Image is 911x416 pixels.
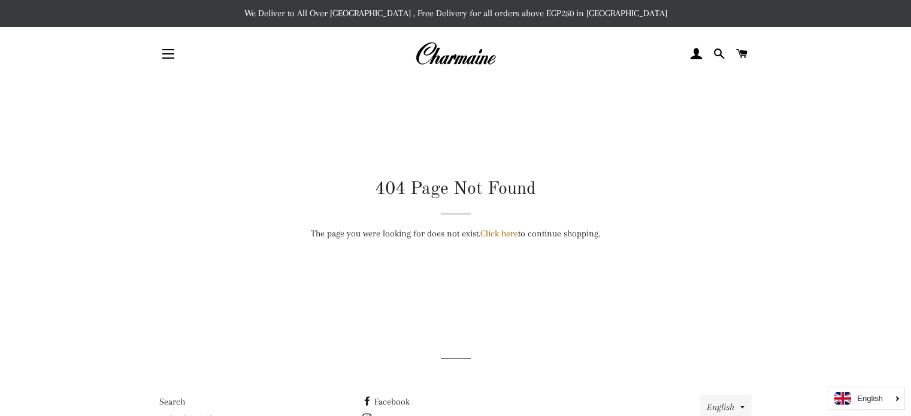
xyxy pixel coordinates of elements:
[159,226,752,241] p: The page you were looking for does not exist. to continue shopping.
[834,392,898,405] a: English
[159,396,185,407] a: Search
[362,396,410,407] a: Facebook
[480,228,518,239] a: Click here
[857,394,883,402] i: English
[415,41,496,67] img: Charmaine Egypt
[159,177,752,202] h1: 404 Page Not Found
